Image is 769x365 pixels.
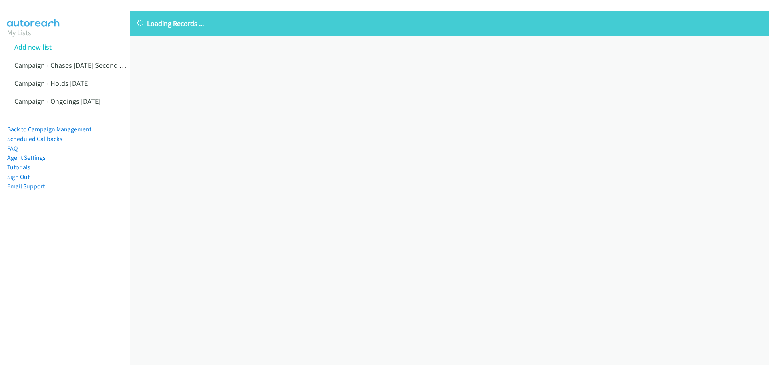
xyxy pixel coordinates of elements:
a: Tutorials [7,163,30,171]
a: My Lists [7,28,31,37]
a: Agent Settings [7,154,46,161]
a: Scheduled Callbacks [7,135,62,143]
a: Campaign - Ongoings [DATE] [14,97,101,106]
a: Campaign - Holds [DATE] [14,79,90,88]
a: FAQ [7,145,18,152]
a: Add new list [14,42,52,52]
a: Back to Campaign Management [7,125,91,133]
a: Sign Out [7,173,30,181]
p: Loading Records ... [137,18,762,29]
a: Email Support [7,182,45,190]
a: Campaign - Chases [DATE] Second Attempts [14,60,147,70]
